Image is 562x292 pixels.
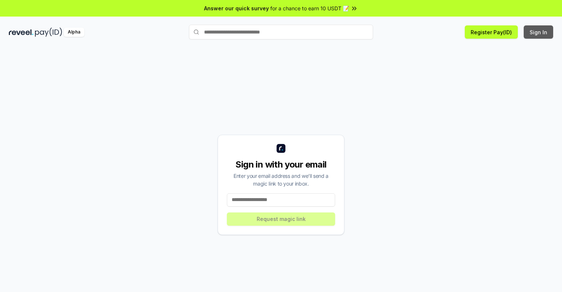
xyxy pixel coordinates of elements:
[270,4,349,12] span: for a chance to earn 10 USDT 📝
[35,28,62,37] img: pay_id
[227,172,335,187] div: Enter your email address and we’ll send a magic link to your inbox.
[9,28,34,37] img: reveel_dark
[524,25,553,39] button: Sign In
[227,159,335,170] div: Sign in with your email
[277,144,285,153] img: logo_small
[204,4,269,12] span: Answer our quick survey
[465,25,518,39] button: Register Pay(ID)
[64,28,84,37] div: Alpha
